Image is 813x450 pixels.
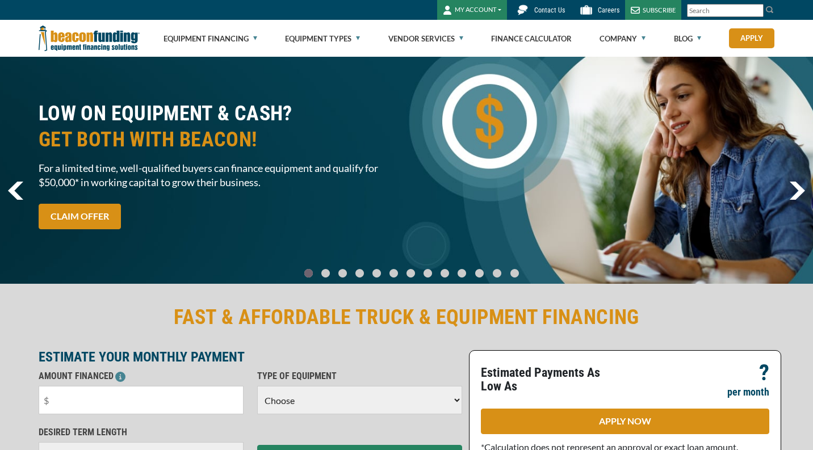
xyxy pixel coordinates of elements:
[490,268,504,278] a: Go To Slide 11
[39,20,140,57] img: Beacon Funding Corporation logo
[336,268,350,278] a: Go To Slide 2
[388,20,463,57] a: Vendor Services
[727,385,769,399] p: per month
[257,369,462,383] p: TYPE OF EQUIPMENT
[39,369,244,383] p: AMOUNT FINANCED
[39,127,400,153] span: GET BOTH WITH BEACON!
[687,4,764,17] input: Search
[370,268,384,278] a: Go To Slide 4
[8,182,23,200] img: Left Navigator
[472,268,487,278] a: Go To Slide 10
[39,350,462,364] p: ESTIMATE YOUR MONTHLY PAYMENT
[789,182,805,200] a: next
[302,268,316,278] a: Go To Slide 0
[39,161,400,190] span: For a limited time, well-qualified buyers can finance equipment and qualify for $50,000* in worki...
[285,20,360,57] a: Equipment Types
[387,268,401,278] a: Go To Slide 5
[752,6,761,15] a: Clear search text
[759,366,769,380] p: ?
[438,268,452,278] a: Go To Slide 8
[353,268,367,278] a: Go To Slide 3
[534,6,565,14] span: Contact Us
[39,426,244,439] p: DESIRED TERM LENGTH
[39,100,400,153] h2: LOW ON EQUIPMENT & CASH?
[481,409,769,434] a: APPLY NOW
[598,6,619,14] span: Careers
[421,268,435,278] a: Go To Slide 7
[600,20,646,57] a: Company
[39,204,121,229] a: CLAIM OFFER
[789,182,805,200] img: Right Navigator
[8,182,23,200] a: previous
[455,268,469,278] a: Go To Slide 9
[674,20,701,57] a: Blog
[481,366,618,393] p: Estimated Payments As Low As
[508,268,522,278] a: Go To Slide 12
[491,20,572,57] a: Finance Calculator
[729,28,774,48] a: Apply
[404,268,418,278] a: Go To Slide 6
[319,268,333,278] a: Go To Slide 1
[765,5,774,14] img: Search
[164,20,257,57] a: Equipment Financing
[39,304,774,330] h2: FAST & AFFORDABLE TRUCK & EQUIPMENT FINANCING
[39,386,244,414] input: $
